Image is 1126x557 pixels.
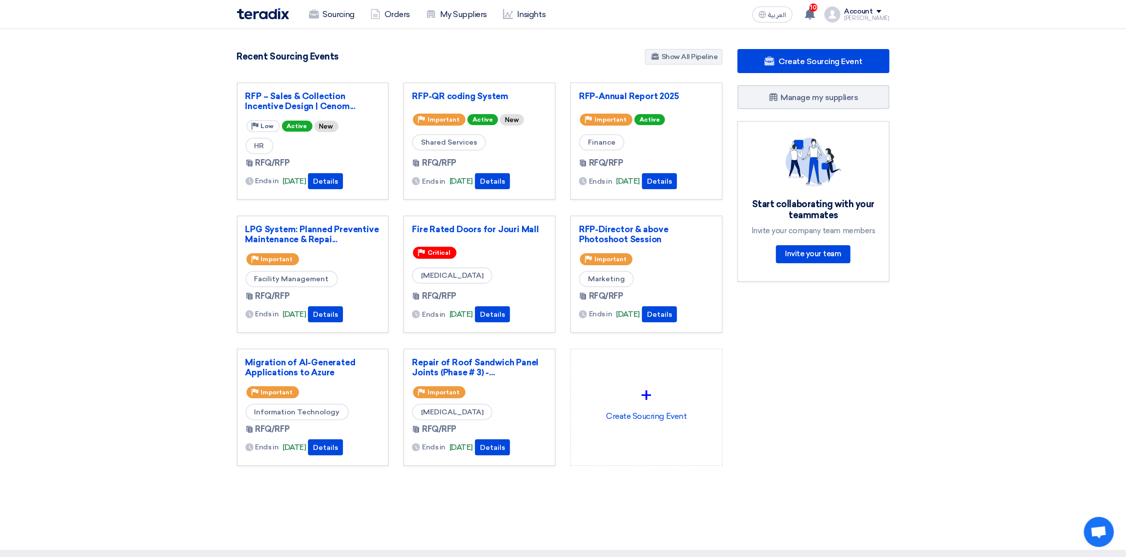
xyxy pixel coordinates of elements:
[634,114,665,125] span: Active
[422,423,456,435] span: RFQ/RFP
[589,176,612,187] span: Ends in
[579,271,634,287] span: Marketing
[418,4,495,26] a: My Suppliers
[422,176,445,187] span: Ends in
[594,256,626,263] span: Important
[261,256,293,263] span: Important
[282,121,312,132] span: Active
[308,306,343,322] button: Details
[422,309,445,320] span: Ends in
[579,357,714,445] div: Create Soucring Event
[616,176,640,187] span: [DATE]
[642,173,677,189] button: Details
[589,309,612,319] span: Ends in
[261,123,274,130] span: Low
[245,91,380,111] a: RFP – Sales & Collection Incentive Design | Cenom...
[245,224,380,244] a: LPG System: Planned Preventive Maintenance & Repai...
[809,4,817,12] span: 10
[750,199,877,221] div: Start collaborating with your teammates
[427,116,459,123] span: Important
[412,404,492,420] span: [MEDICAL_DATA]
[500,114,524,126] div: New
[844,8,873,16] div: Account
[255,309,279,319] span: Ends in
[245,404,349,420] span: Information Technology
[412,91,547,101] a: RFP-QR coding System
[237,51,338,62] h4: Recent Sourcing Events
[768,12,786,19] span: العربية
[778,57,862,66] span: Create Sourcing Event
[255,157,290,169] span: RFQ/RFP
[449,309,473,320] span: [DATE]
[362,4,418,26] a: Orders
[594,116,626,123] span: Important
[255,423,290,435] span: RFQ/RFP
[308,173,343,189] button: Details
[245,357,380,377] a: Migration of AI-Generated Applications to Azure
[645,49,722,65] a: Show All Pipeline
[589,157,623,169] span: RFQ/RFP
[579,380,714,410] div: +
[475,306,510,322] button: Details
[255,176,279,186] span: Ends in
[412,134,486,151] span: Shared Services
[750,226,877,235] div: Invite your company team members
[255,290,290,302] span: RFQ/RFP
[314,121,338,132] div: New
[255,442,279,452] span: Ends in
[475,439,510,455] button: Details
[422,157,456,169] span: RFQ/RFP
[261,389,293,396] span: Important
[785,138,841,187] img: invite_your_team.svg
[579,91,714,101] a: RFP-Annual Report 2025
[495,4,553,26] a: Insights
[427,249,450,256] span: Critical
[422,290,456,302] span: RFQ/RFP
[412,224,547,234] a: Fire Rated Doors for Jouri Mall
[449,442,473,453] span: [DATE]
[1084,517,1114,547] div: Open chat
[475,173,510,189] button: Details
[282,442,306,453] span: [DATE]
[412,357,547,377] a: Repair of Roof Sandwich Panel Joints (Phase # 3) -...
[467,114,498,125] span: Active
[282,176,306,187] span: [DATE]
[579,224,714,244] a: RFP-Director & above Photoshoot Session
[824,7,840,23] img: profile_test.png
[589,290,623,302] span: RFQ/RFP
[776,245,850,263] a: Invite your team
[237,8,289,20] img: Teradix logo
[579,134,624,151] span: Finance
[282,309,306,320] span: [DATE]
[737,85,889,109] a: Manage my suppliers
[449,176,473,187] span: [DATE]
[422,442,445,452] span: Ends in
[308,439,343,455] button: Details
[245,271,338,287] span: Facility Management
[616,309,640,320] span: [DATE]
[752,7,792,23] button: العربية
[245,138,273,154] span: HR
[412,267,492,284] span: [MEDICAL_DATA]
[844,16,889,21] div: [PERSON_NAME]
[642,306,677,322] button: Details
[427,389,459,396] span: Important
[301,4,362,26] a: Sourcing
